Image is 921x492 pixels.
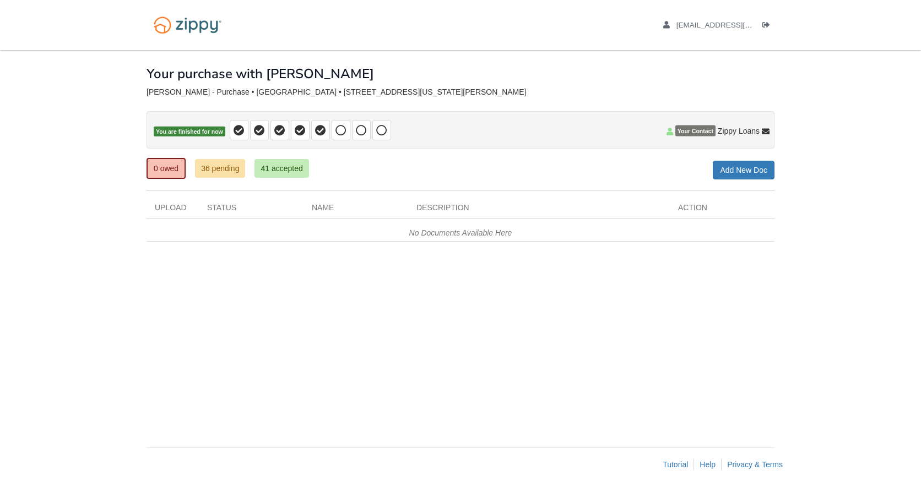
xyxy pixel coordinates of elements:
[663,21,803,32] a: edit profile
[718,125,760,136] span: Zippy Loans
[304,202,408,218] div: Name
[195,159,245,178] a: 36 pending
[663,460,688,469] a: Tutorial
[147,202,199,218] div: Upload
[154,127,225,137] span: You are finished for now
[727,460,783,469] a: Privacy & Terms
[147,67,374,81] h1: Your purchase with [PERSON_NAME]
[408,202,670,218] div: Description
[762,21,774,32] a: Log out
[199,202,304,218] div: Status
[147,158,186,179] a: 0 owed
[147,88,774,97] div: [PERSON_NAME] - Purchase • [GEOGRAPHIC_DATA] • [STREET_ADDRESS][US_STATE][PERSON_NAME]
[147,11,229,39] img: Logo
[254,159,308,178] a: 41 accepted
[409,228,512,237] em: No Documents Available Here
[676,21,803,29] span: fer0885@icloud.com
[700,460,716,469] a: Help
[670,202,774,218] div: Action
[675,125,716,136] span: Your Contact
[713,161,774,179] a: Add New Doc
